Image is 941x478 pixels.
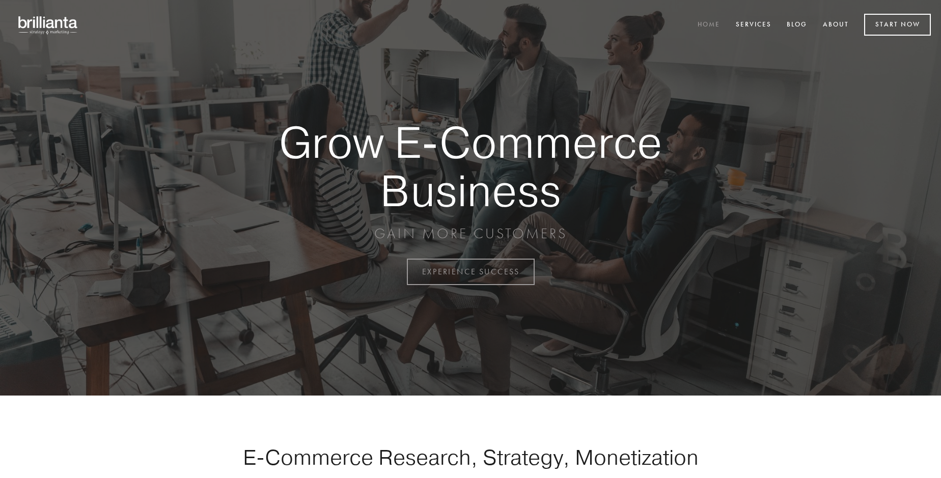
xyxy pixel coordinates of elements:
p: GAIN MORE CUSTOMERS [243,224,698,243]
a: EXPERIENCE SUCCESS [407,259,535,285]
a: Start Now [864,14,931,36]
img: brillianta - research, strategy, marketing [10,10,87,40]
a: About [816,17,855,34]
strong: Grow E-Commerce Business [243,118,698,214]
a: Home [691,17,727,34]
a: Blog [780,17,814,34]
a: Services [729,17,778,34]
h1: E-Commerce Research, Strategy, Monetization [211,444,730,470]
